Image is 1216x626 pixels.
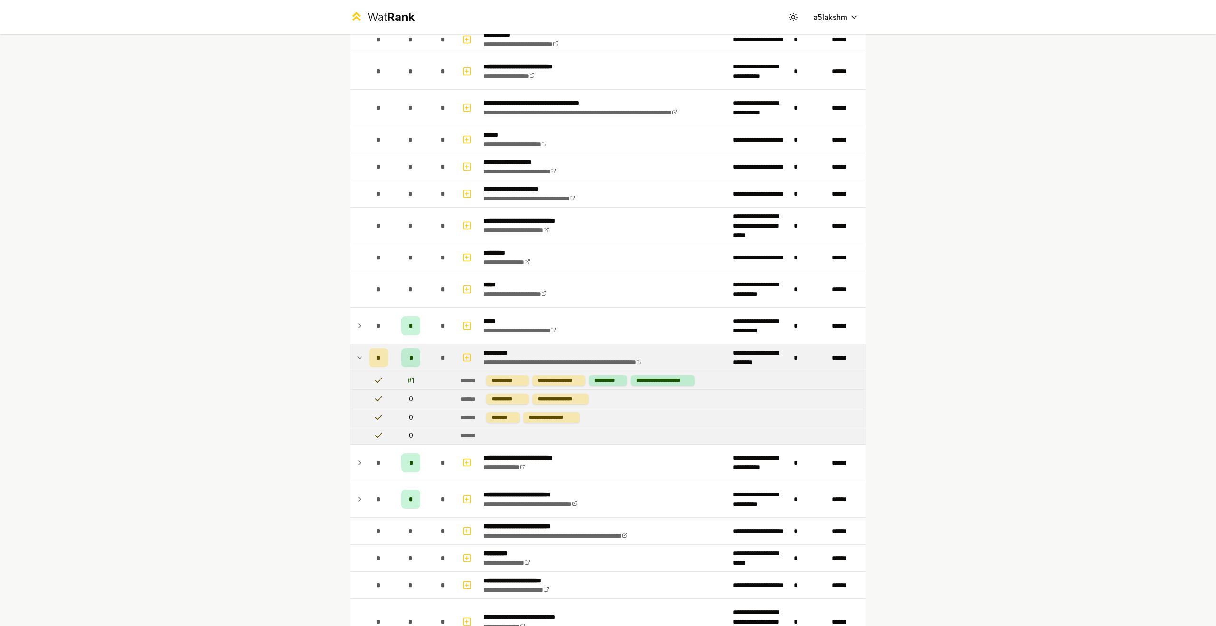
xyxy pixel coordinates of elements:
[350,9,415,25] a: WatRank
[392,390,430,408] td: 0
[392,427,430,444] td: 0
[392,408,430,427] td: 0
[367,9,415,25] div: Wat
[387,10,415,24] span: Rank
[408,376,414,385] div: # 1
[806,9,866,26] button: a5lakshm
[813,11,847,23] span: a5lakshm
